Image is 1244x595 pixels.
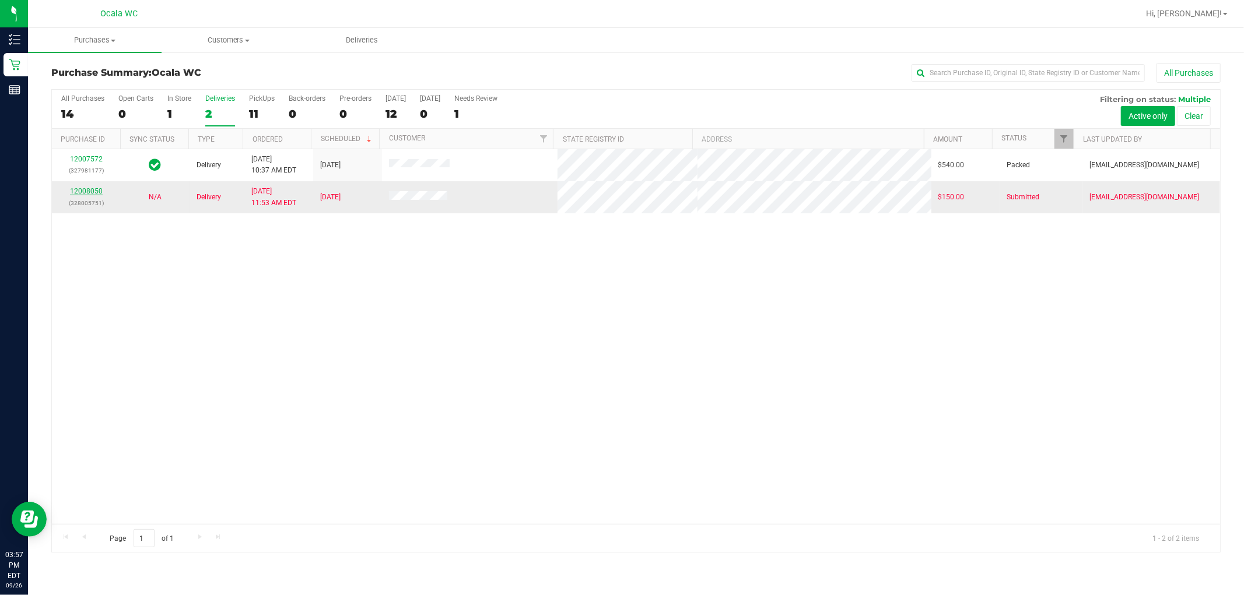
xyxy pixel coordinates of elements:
[420,94,440,103] div: [DATE]
[249,107,275,121] div: 11
[454,94,497,103] div: Needs Review
[938,160,965,171] span: $540.00
[205,94,235,103] div: Deliveries
[933,135,962,143] a: Amount
[339,107,372,121] div: 0
[100,529,184,547] span: Page of 1
[5,581,23,590] p: 09/26
[118,107,153,121] div: 0
[118,94,153,103] div: Open Carts
[386,94,406,103] div: [DATE]
[1007,192,1040,203] span: Submitted
[12,502,47,537] iframe: Resource center
[198,135,215,143] a: Type
[289,107,325,121] div: 0
[70,187,103,195] a: 12008050
[339,94,372,103] div: Pre-orders
[167,107,191,121] div: 1
[534,129,553,149] a: Filter
[129,135,174,143] a: Sync Status
[134,529,155,547] input: 1
[9,84,20,96] inline-svg: Reports
[5,550,23,581] p: 03:57 PM EDT
[1100,94,1176,104] span: Filtering on status:
[320,160,341,171] span: [DATE]
[28,35,162,45] span: Purchases
[295,28,429,52] a: Deliveries
[51,68,441,78] h3: Purchase Summary:
[289,94,325,103] div: Back-orders
[321,135,374,143] a: Scheduled
[249,94,275,103] div: PickUps
[253,135,283,143] a: Ordered
[197,160,221,171] span: Delivery
[1089,192,1199,203] span: [EMAIL_ADDRESS][DOMAIN_NAME]
[1177,106,1211,126] button: Clear
[59,198,114,209] p: (328005751)
[9,34,20,45] inline-svg: Inventory
[251,154,296,176] span: [DATE] 10:37 AM EDT
[454,107,497,121] div: 1
[563,135,624,143] a: State Registry ID
[912,64,1145,82] input: Search Purchase ID, Original ID, State Registry ID or Customer Name...
[197,192,221,203] span: Delivery
[61,94,104,103] div: All Purchases
[152,67,201,78] span: Ocala WC
[1157,63,1221,83] button: All Purchases
[149,157,161,173] span: In Sync
[9,59,20,71] inline-svg: Retail
[162,28,295,52] a: Customers
[162,35,295,45] span: Customers
[692,129,924,149] th: Address
[386,107,406,121] div: 12
[28,28,162,52] a: Purchases
[70,155,103,163] a: 12007572
[1121,106,1175,126] button: Active only
[420,107,440,121] div: 0
[149,193,162,201] span: Not Applicable
[1084,135,1143,143] a: Last Updated By
[1146,9,1222,18] span: Hi, [PERSON_NAME]!
[1007,160,1031,171] span: Packed
[320,192,341,203] span: [DATE]
[389,134,425,142] a: Customer
[61,107,104,121] div: 14
[1143,529,1208,547] span: 1 - 2 of 2 items
[1001,134,1026,142] a: Status
[251,186,296,208] span: [DATE] 11:53 AM EDT
[149,192,162,203] button: N/A
[61,135,105,143] a: Purchase ID
[167,94,191,103] div: In Store
[1089,160,1199,171] span: [EMAIL_ADDRESS][DOMAIN_NAME]
[100,9,138,19] span: Ocala WC
[330,35,394,45] span: Deliveries
[1178,94,1211,104] span: Multiple
[938,192,965,203] span: $150.00
[205,107,235,121] div: 2
[1054,129,1074,149] a: Filter
[59,165,114,176] p: (327981177)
